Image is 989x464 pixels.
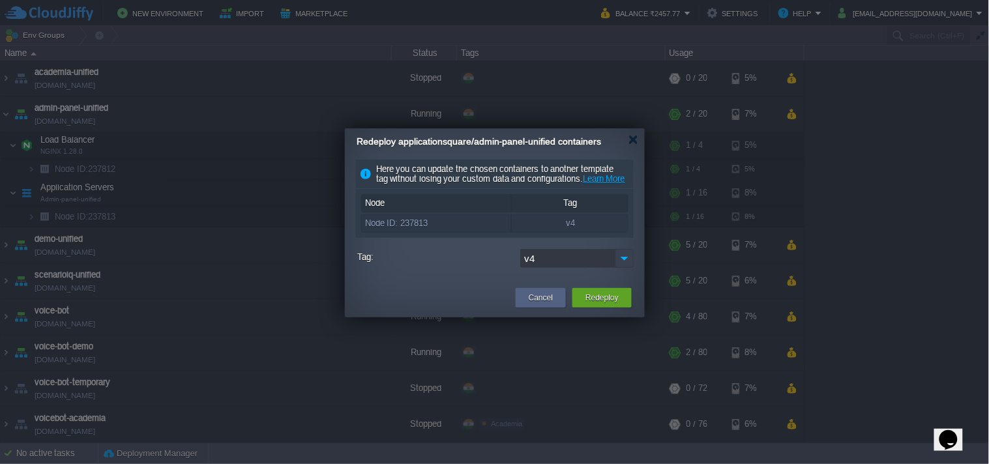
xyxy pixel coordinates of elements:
[583,174,625,184] a: Learn More
[362,215,511,232] div: Node ID: 237813
[362,195,511,212] div: Node
[512,195,629,212] div: Tag
[585,291,619,304] button: Redeploy
[529,291,553,304] button: Cancel
[356,160,634,189] div: Here you can update the chosen containers to another template tag without losing your custom data...
[512,215,629,232] div: v4
[934,412,976,451] iframe: chat widget
[357,249,517,265] label: Tag:
[357,136,601,147] span: Redeploy applicationsquare/admin-panel-unified containers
